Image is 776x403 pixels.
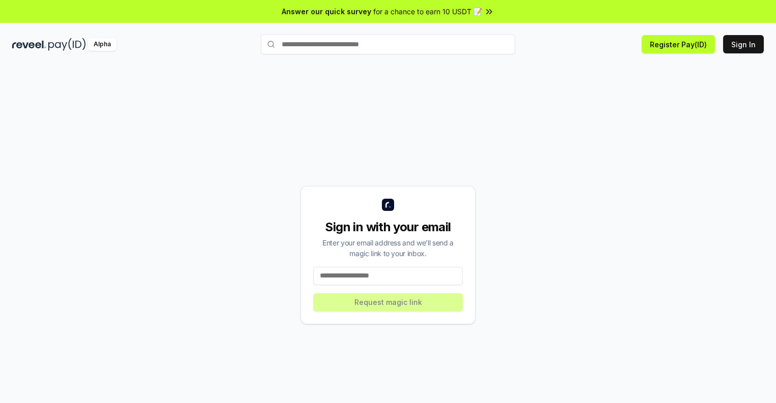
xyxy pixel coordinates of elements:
div: Enter your email address and we’ll send a magic link to your inbox. [313,237,463,259]
span: Answer our quick survey [282,6,371,17]
img: pay_id [48,38,86,51]
button: Sign In [723,35,764,53]
div: Sign in with your email [313,219,463,235]
span: for a chance to earn 10 USDT 📝 [373,6,482,17]
img: reveel_dark [12,38,46,51]
img: logo_small [382,199,394,211]
div: Alpha [88,38,116,51]
button: Register Pay(ID) [642,35,715,53]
